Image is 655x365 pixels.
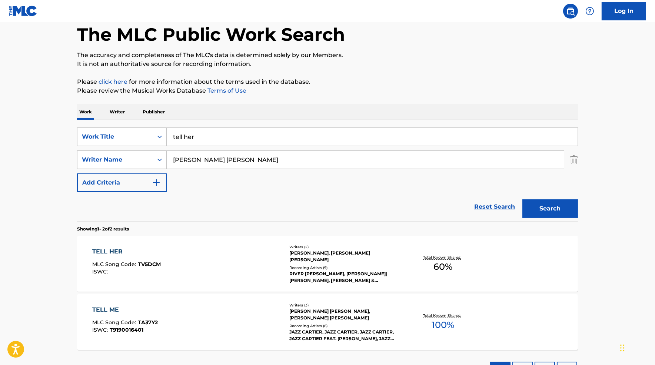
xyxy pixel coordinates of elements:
div: Help [582,4,597,19]
button: Search [522,199,578,218]
p: Showing 1 - 2 of 2 results [77,226,129,232]
a: Terms of Use [206,87,246,94]
span: T9190016401 [110,326,143,333]
div: Recording Artists ( 9 ) [289,265,401,271]
span: ISWC : [92,268,110,275]
iframe: Chat Widget [618,329,655,365]
div: Drag [620,337,625,359]
p: Please review the Musical Works Database [77,86,578,95]
img: MLC Logo [9,6,37,16]
div: Recording Artists ( 6 ) [289,323,401,329]
span: 100 % [432,318,454,332]
div: Writer Name [82,155,149,164]
div: TELL ME [92,305,158,314]
img: Delete Criterion [570,150,578,169]
p: Work [77,104,94,120]
a: Public Search [563,4,578,19]
p: The accuracy and completeness of The MLC's data is determined solely by our Members. [77,51,578,60]
img: help [585,7,594,16]
span: TV5DCM [138,261,161,268]
span: MLC Song Code : [92,319,138,326]
p: It is not an authoritative source for recording information. [77,60,578,69]
div: [PERSON_NAME], [PERSON_NAME] [PERSON_NAME] [289,250,401,263]
p: Please for more information about the terms used in the database. [77,77,578,86]
div: Writers ( 2 ) [289,244,401,250]
span: MLC Song Code : [92,261,138,268]
form: Search Form [77,127,578,222]
a: Log In [602,2,646,20]
span: 60 % [433,260,452,273]
span: TA37Y2 [138,319,158,326]
a: Reset Search [471,199,519,215]
div: RIVER [PERSON_NAME], [PERSON_NAME]|[PERSON_NAME], [PERSON_NAME] & [PERSON_NAME], [PERSON_NAME] & ... [289,271,401,284]
div: TELL HER [92,247,161,256]
a: TELL MEMLC Song Code:TA37Y2ISWC:T9190016401Writers (3)[PERSON_NAME] [PERSON_NAME], [PERSON_NAME] ... [77,294,578,350]
div: Work Title [82,132,149,141]
p: Total Known Shares: [423,255,463,260]
img: search [566,7,575,16]
a: click here [99,78,127,85]
a: TELL HERMLC Song Code:TV5DCMISWC:Writers (2)[PERSON_NAME], [PERSON_NAME] [PERSON_NAME]Recording A... [77,236,578,292]
img: 9d2ae6d4665cec9f34b9.svg [152,178,161,187]
button: Add Criteria [77,173,167,192]
div: [PERSON_NAME] [PERSON_NAME], [PERSON_NAME] [PERSON_NAME] [289,308,401,321]
div: JAZZ CARTIER, JAZZ CARTIER, JAZZ CARTIER, JAZZ CARTIER FEAT. [PERSON_NAME], JAZZ CARTIER [FEAT. R... [289,329,401,342]
p: Total Known Shares: [423,313,463,318]
p: Writer [107,104,127,120]
h1: The MLC Public Work Search [77,23,345,46]
p: Publisher [140,104,167,120]
div: Writers ( 3 ) [289,302,401,308]
span: ISWC : [92,326,110,333]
